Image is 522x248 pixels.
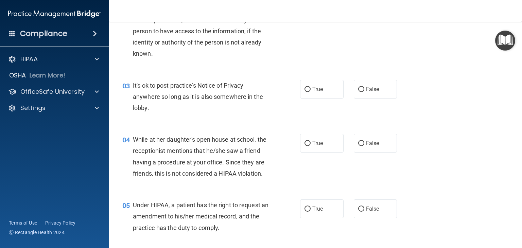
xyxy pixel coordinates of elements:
input: False [358,207,364,212]
p: Learn More! [30,71,66,79]
span: False [366,86,379,92]
p: Settings [20,104,46,112]
button: Open Resource Center [495,31,515,51]
img: PMB logo [8,7,101,21]
input: True [304,141,311,146]
span: 03 [122,82,130,90]
a: Terms of Use [9,219,37,226]
span: 05 [122,201,130,210]
a: OfficeSafe University [8,88,99,96]
span: False [366,140,379,146]
span: True [312,140,323,146]
a: Settings [8,104,99,112]
span: While at her daughter's open house at school, the receptionist mentions that he/she saw a friend ... [133,136,266,177]
span: 04 [122,136,130,144]
p: OSHA [9,71,26,79]
a: Privacy Policy [45,219,76,226]
p: OfficeSafe University [20,88,85,96]
span: False [366,206,379,212]
span: True [312,206,323,212]
input: True [304,207,311,212]
a: HIPAA [8,55,99,63]
span: It's ok to post practice’s Notice of Privacy anywhere so long as it is also somewhere in the lobby. [133,82,263,111]
h4: Compliance [20,29,67,38]
span: Ⓒ Rectangle Health 2024 [9,229,65,236]
input: False [358,141,364,146]
input: False [358,87,364,92]
span: True [312,86,323,92]
span: Under HIPAA, a patient has the right to request an amendment to his/her medical record, and the p... [133,201,268,231]
input: True [304,87,311,92]
p: HIPAA [20,55,38,63]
